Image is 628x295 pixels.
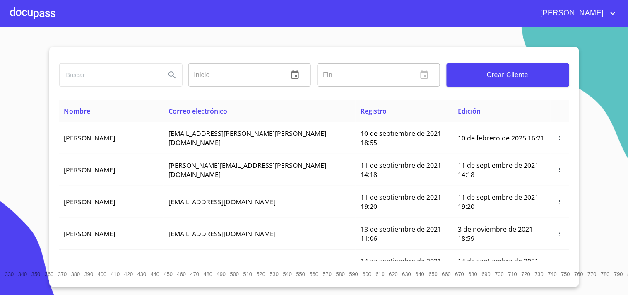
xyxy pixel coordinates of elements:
button: 570 [321,267,334,280]
span: 710 [508,271,517,277]
button: 380 [69,267,82,280]
span: 540 [283,271,292,277]
span: [PERSON_NAME] [64,133,115,143]
span: [PERSON_NAME] [64,229,115,238]
span: 500 [230,271,239,277]
button: 600 [361,267,374,280]
button: 410 [109,267,122,280]
span: 14 de septiembre de 2021 12:26 [458,256,539,275]
span: 570 [323,271,332,277]
button: 340 [16,267,29,280]
span: 480 [204,271,212,277]
button: 740 [546,267,559,280]
span: 430 [137,271,146,277]
button: 640 [414,267,427,280]
span: 670 [455,271,464,277]
span: 10 de septiembre de 2021 18:55 [361,129,441,147]
span: 690 [482,271,491,277]
span: 610 [376,271,385,277]
span: 11 de septiembre de 2021 14:18 [458,161,539,179]
span: 440 [151,271,159,277]
span: 790 [614,271,623,277]
span: 490 [217,271,226,277]
span: 370 [58,271,67,277]
span: 330 [5,271,14,277]
span: 460 [177,271,186,277]
button: 720 [520,267,533,280]
span: 660 [442,271,451,277]
button: 580 [334,267,347,280]
button: 670 [453,267,467,280]
button: 660 [440,267,453,280]
button: 490 [215,267,228,280]
span: 580 [336,271,345,277]
button: 540 [281,267,294,280]
span: 640 [416,271,424,277]
span: 740 [548,271,557,277]
span: Crear Cliente [453,69,563,81]
span: 360 [45,271,53,277]
span: 560 [310,271,318,277]
button: 530 [268,267,281,280]
span: 400 [98,271,106,277]
span: 760 [575,271,583,277]
button: 680 [467,267,480,280]
button: Search [162,65,182,85]
button: 510 [241,267,255,280]
span: 750 [561,271,570,277]
span: 680 [469,271,477,277]
button: 780 [599,267,612,280]
span: Edición [458,106,481,116]
button: 790 [612,267,626,280]
span: Correo electrónico [168,106,227,116]
button: 650 [427,267,440,280]
span: 770 [588,271,597,277]
span: 350 [31,271,40,277]
button: 500 [228,267,241,280]
button: Crear Cliente [447,63,569,87]
span: 380 [71,271,80,277]
span: 600 [363,271,371,277]
span: 10 de febrero de 2025 16:21 [458,133,545,143]
span: 530 [270,271,279,277]
span: 410 [111,271,120,277]
span: 720 [522,271,530,277]
span: Nombre [64,106,91,116]
span: 630 [402,271,411,277]
span: 13 de septiembre de 2021 11:06 [361,225,441,243]
span: [EMAIL_ADDRESS][DOMAIN_NAME] [168,197,276,206]
span: [PERSON_NAME] [64,197,115,206]
span: 780 [601,271,610,277]
button: 420 [122,267,135,280]
button: 430 [135,267,149,280]
span: 11 de septiembre de 2021 14:18 [361,161,441,179]
button: 700 [493,267,506,280]
button: 590 [347,267,361,280]
span: 11 de septiembre de 2021 19:20 [361,193,441,211]
button: 330 [3,267,16,280]
span: 470 [190,271,199,277]
span: [EMAIL_ADDRESS][DOMAIN_NAME] [168,229,276,238]
span: 700 [495,271,504,277]
button: 520 [255,267,268,280]
span: [PERSON_NAME] [534,7,608,20]
button: 690 [480,267,493,280]
button: account of current user [534,7,618,20]
button: 370 [56,267,69,280]
button: 450 [162,267,175,280]
button: 440 [149,267,162,280]
span: 450 [164,271,173,277]
span: 420 [124,271,133,277]
button: 630 [400,267,414,280]
button: 770 [586,267,599,280]
button: 560 [308,267,321,280]
span: 730 [535,271,544,277]
button: 360 [43,267,56,280]
button: 400 [96,267,109,280]
button: 390 [82,267,96,280]
button: 350 [29,267,43,280]
span: 650 [429,271,438,277]
span: 3 de noviembre de 2021 18:59 [458,225,533,243]
span: 620 [389,271,398,277]
button: 610 [374,267,387,280]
